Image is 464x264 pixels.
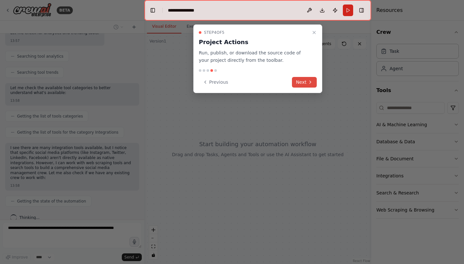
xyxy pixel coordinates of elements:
[148,6,157,15] button: Hide left sidebar
[199,49,309,64] p: Run, publish, or download the source code of your project directly from the toolbar.
[199,38,309,47] h3: Project Actions
[310,29,318,36] button: Close walkthrough
[204,30,225,35] span: Step 4 of 5
[292,77,317,88] button: Next
[199,77,232,88] button: Previous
